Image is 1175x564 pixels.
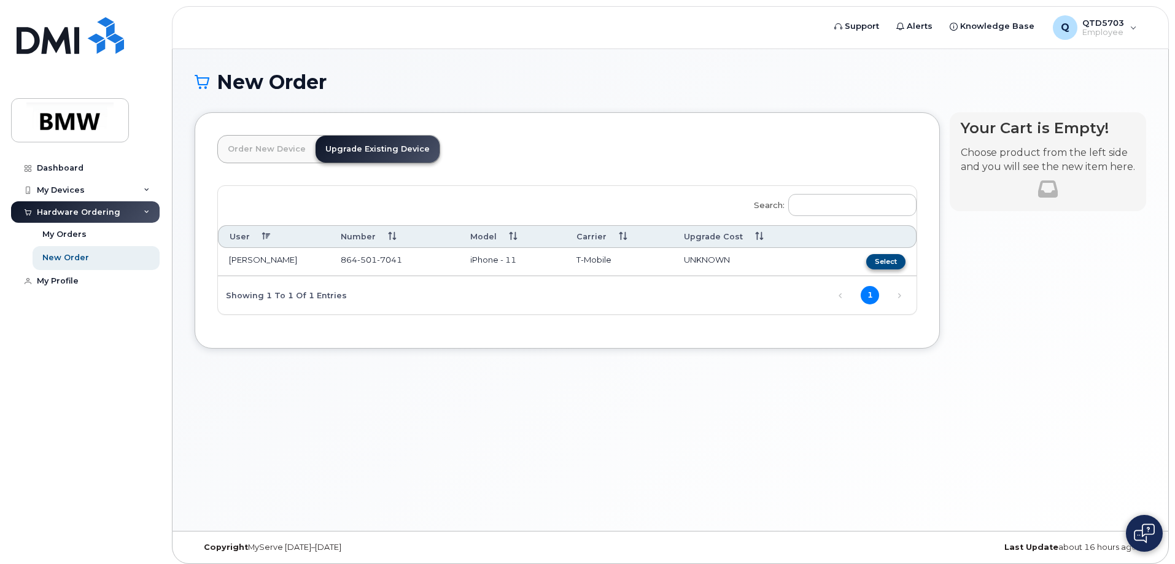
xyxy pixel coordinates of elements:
span: 501 [357,255,377,265]
strong: Copyright [204,543,248,552]
label: Search: [746,186,917,220]
a: Upgrade Existing Device [316,136,440,163]
th: Model: activate to sort column ascending [459,225,565,248]
th: Carrier: activate to sort column ascending [565,225,673,248]
th: Number: activate to sort column ascending [330,225,459,248]
strong: Last Update [1004,543,1058,552]
td: T-Mobile [565,248,673,276]
a: Previous [831,287,850,305]
h1: New Order [195,71,1146,93]
input: Search: [788,194,917,216]
span: UNKNOWN [684,255,730,265]
div: MyServe [DATE]–[DATE] [195,543,512,552]
img: Open chat [1134,523,1155,543]
td: [PERSON_NAME] [218,248,330,276]
th: Upgrade Cost: activate to sort column ascending [673,225,823,248]
div: Showing 1 to 1 of 1 entries [218,284,347,305]
td: iPhone - 11 [459,248,565,276]
p: Choose product from the left side and you will see the new item here. [961,146,1135,174]
a: Order New Device [218,136,316,163]
span: 864 [341,255,402,265]
th: User: activate to sort column descending [218,225,330,248]
button: Select [866,254,905,269]
a: 1 [861,286,879,304]
a: Next [890,287,909,305]
div: about 16 hours ago [829,543,1146,552]
span: 7041 [377,255,402,265]
h4: Your Cart is Empty! [961,120,1135,136]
